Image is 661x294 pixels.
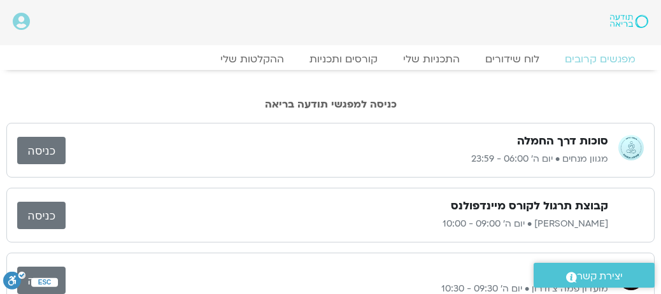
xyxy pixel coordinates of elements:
p: [PERSON_NAME] • יום ה׳ 09:00 - 10:00 [66,216,608,232]
a: כניסה [17,137,66,164]
img: מגוון מנחים [618,135,644,160]
h3: קבוצת תרגול לקורס מיינדפולנס [451,199,608,214]
h2: כניסה למפגשי תודעה בריאה [6,99,655,110]
h3: סוכות דרך החמלה [517,134,608,149]
a: יצירת קשר [534,263,655,288]
a: מפגשים קרובים [552,53,648,66]
a: התכניות שלי [390,53,473,66]
a: כניסה [17,267,66,294]
p: מגוון מנחים • יום ה׳ 06:00 - 23:59 [66,151,608,167]
a: ההקלטות שלי [208,53,297,66]
a: קורסים ותכניות [297,53,390,66]
nav: Menu [13,53,648,66]
a: כניסה [17,202,66,229]
span: יצירת קשר [577,268,623,285]
img: רון אלון [618,200,644,225]
a: לוח שידורים [473,53,552,66]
